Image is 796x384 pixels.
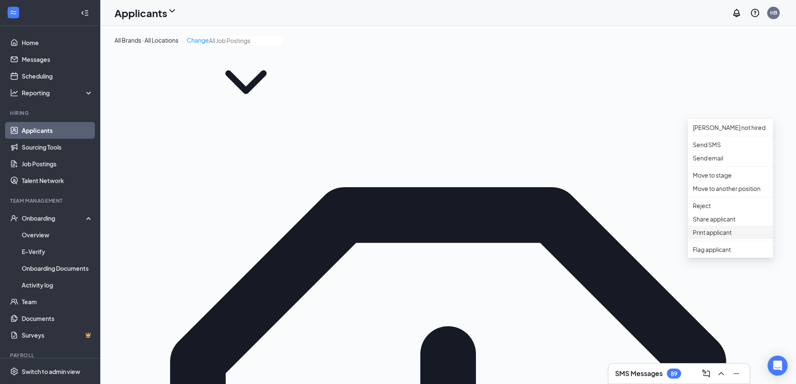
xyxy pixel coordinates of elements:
h3: SMS Messages [615,369,663,378]
svg: ChevronUp [716,369,726,379]
svg: WorkstreamLogo [9,8,18,17]
div: Onboarding [22,214,86,222]
a: Home [22,34,93,51]
svg: Minimize [731,369,741,379]
a: E-Verify [22,243,93,260]
a: Team [22,293,93,310]
svg: ComposeMessage [701,369,711,379]
div: Team Management [10,197,92,204]
button: ComposeMessage [699,367,713,380]
div: Switch to admin view [22,367,80,376]
h1: Applicants [114,6,167,20]
a: SurveysCrown [22,327,93,343]
a: Messages [22,51,93,68]
svg: QuestionInfo [750,8,760,18]
button: Minimize [730,367,743,380]
div: Hiring [10,109,92,117]
a: Overview [22,226,93,243]
a: Activity log [22,277,93,293]
div: Payroll [10,352,92,359]
a: Onboarding Documents [22,260,93,277]
div: HB [770,9,777,16]
svg: Notifications [732,8,742,18]
svg: UserCheck [10,214,18,222]
svg: Settings [10,367,18,376]
a: Job Postings [22,155,93,172]
span: Change [187,36,209,44]
div: Open Intercom Messenger [768,356,788,376]
a: Sourcing Tools [22,139,93,155]
svg: Analysis [10,89,18,97]
a: Documents [22,310,93,327]
svg: ChevronDown [209,45,283,119]
span: All Brands · All Locations [114,36,178,44]
div: 89 [671,370,677,377]
button: ChevronUp [715,367,728,380]
svg: Collapse [81,9,89,17]
div: Reporting [22,89,94,97]
input: All Job Postings [209,36,283,45]
svg: ChevronDown [167,6,177,16]
a: Applicants [22,122,93,139]
a: Scheduling [22,68,93,84]
a: Talent Network [22,172,93,189]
